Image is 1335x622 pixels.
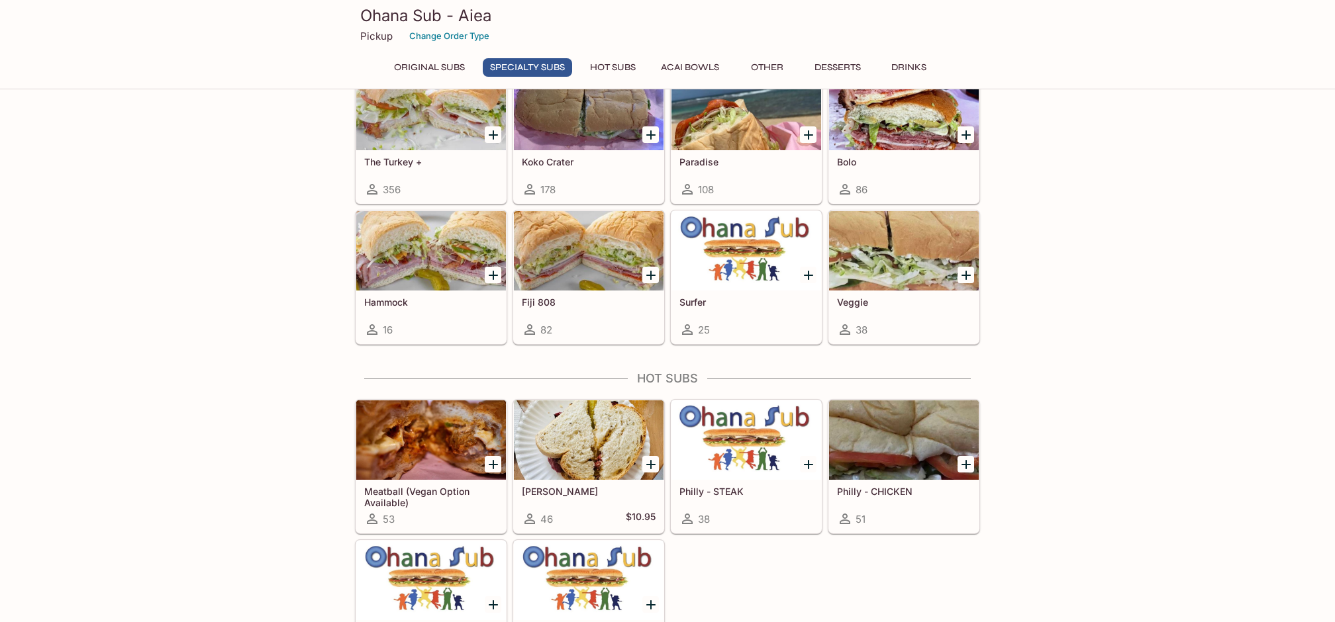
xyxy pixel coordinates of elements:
h5: Bolo [837,156,971,167]
span: 16 [383,324,393,336]
div: Bolo [829,71,979,150]
a: Surfer25 [671,210,822,344]
span: 51 [856,513,865,525]
button: Specialty Subs [483,58,572,77]
button: Add Meatball (Vegan Option Available) [485,456,501,472]
button: Add Philly - STEAK [800,456,816,472]
span: 25 [698,324,710,336]
a: Hammock16 [356,210,507,344]
div: The Turkey + [356,71,506,150]
p: Pickup [360,30,393,42]
a: Philly - STEAK38 [671,400,822,533]
a: Bolo86 [828,70,979,204]
button: Add Fiji 808 [642,267,659,283]
span: 38 [856,324,867,336]
div: Teri (Chicken) [356,541,506,620]
div: Veggie [829,211,979,290]
h5: $10.95 [626,511,656,527]
span: 86 [856,183,867,196]
h5: Meatball (Vegan Option Available) [364,486,498,508]
h5: Paradise [679,156,813,167]
button: Add Sicily [642,596,659,613]
button: Add The Turkey + [485,126,501,143]
button: Acai Bowls [654,58,726,77]
button: Add Teri (Chicken) [485,596,501,613]
button: Add Reuben [642,456,659,472]
a: Fiji 80882 [513,210,664,344]
div: Philly - CHICKEN [829,400,979,480]
span: 46 [540,513,553,525]
span: 82 [540,324,552,336]
h5: Fiji 808 [522,296,656,308]
h5: Philly - CHICKEN [837,486,971,497]
button: Add Hammock [485,267,501,283]
span: 178 [540,183,556,196]
a: Veggie38 [828,210,979,344]
button: Add Paradise [800,126,816,143]
div: Paradise [671,71,821,150]
button: Drinks [879,58,938,77]
button: Hot Subs [583,58,643,77]
div: Hammock [356,211,506,290]
button: Add Veggie [958,267,974,283]
button: Add Koko Crater [642,126,659,143]
span: 108 [698,183,714,196]
a: Philly - CHICKEN51 [828,400,979,533]
button: Original Subs [387,58,472,77]
div: Meatball (Vegan Option Available) [356,400,506,480]
div: Fiji 808 [514,211,664,290]
h5: Hammock [364,296,498,308]
button: Change Order Type [403,26,495,46]
div: Koko Crater [514,71,664,150]
a: Meatball (Vegan Option Available)53 [356,400,507,533]
button: Add Philly - CHICKEN [958,456,974,472]
a: Koko Crater178 [513,70,664,204]
h5: Philly - STEAK [679,486,813,497]
button: Add Surfer [800,267,816,283]
span: 356 [383,183,401,196]
span: 38 [698,513,710,525]
h5: The Turkey + [364,156,498,167]
div: Sicily [514,541,664,620]
h5: Veggie [837,296,971,308]
h5: Surfer [679,296,813,308]
button: Add Bolo [958,126,974,143]
div: Reuben [514,400,664,480]
h5: [PERSON_NAME] [522,486,656,497]
span: 53 [383,513,395,525]
button: Desserts [807,58,868,77]
div: Surfer [671,211,821,290]
div: Philly - STEAK [671,400,821,480]
button: Other [737,58,797,77]
a: [PERSON_NAME]46$10.95 [513,400,664,533]
a: The Turkey +356 [356,70,507,204]
h3: Ohana Sub - Aiea [360,5,975,26]
h4: Hot Subs [355,371,980,386]
h5: Koko Crater [522,156,656,167]
a: Paradise108 [671,70,822,204]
